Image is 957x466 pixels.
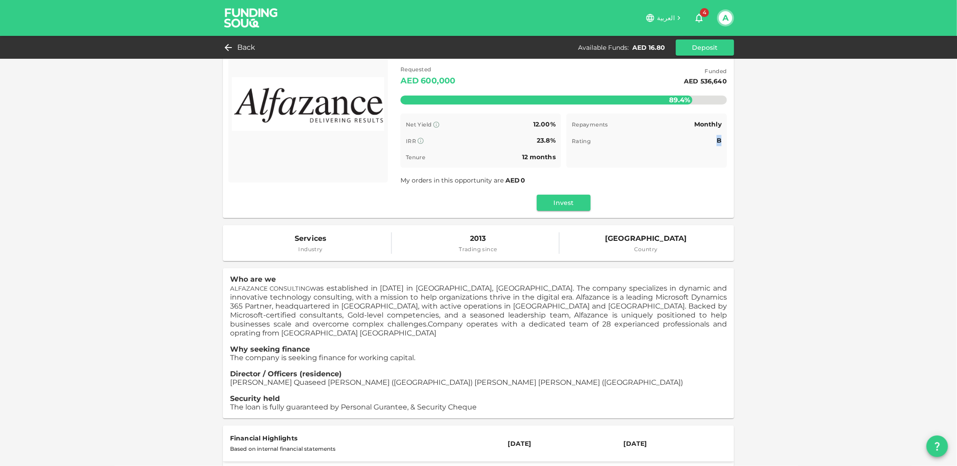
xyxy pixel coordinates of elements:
[501,426,617,462] th: [DATE]
[719,11,732,25] button: A
[690,9,708,27] button: 4
[521,176,525,184] span: 0
[230,284,727,328] span: was established in [DATE] in [GEOGRAPHIC_DATA], [GEOGRAPHIC_DATA]. The company specializes in dyn...
[684,67,727,76] span: Funded
[230,275,276,283] span: Who are we
[717,136,722,144] span: B
[400,65,456,74] span: Requested
[230,444,494,454] div: Based on internal financial statements
[927,436,948,457] button: question
[406,138,416,144] span: IRR
[295,245,326,254] span: Industry
[459,232,497,245] span: 2013
[230,433,494,444] div: Financial Highlights
[295,232,326,245] span: Services
[572,138,591,144] span: Rating
[230,345,310,353] span: Why seeking finance
[572,121,608,128] span: Repayments
[505,176,520,184] span: AED
[657,14,675,22] span: العربية
[533,120,556,128] span: 12.00%
[522,153,556,161] span: 12 months
[230,378,683,387] span: [PERSON_NAME] Quaseed [PERSON_NAME] ([GEOGRAPHIC_DATA]) [PERSON_NAME] [PERSON_NAME] ([GEOGRAPHIC_...
[578,43,629,52] div: Available Funds :
[537,136,556,144] span: 23.8%
[605,245,687,254] span: Country
[230,370,342,378] span: Director / Officers (residence)
[232,29,384,179] img: Marketplace Logo
[617,426,734,462] th: [DATE]
[605,232,687,245] span: [GEOGRAPHIC_DATA]
[537,195,591,211] button: Invest
[237,41,256,54] span: Back
[459,245,497,254] span: Trading since
[676,39,734,56] button: Deposit
[700,8,709,17] span: 4
[230,403,477,411] span: The loan is fully guaranteed by Personal Gurantee, & Security Cheque
[406,154,425,161] span: Tenure
[230,320,727,337] span: Company operates with a dedicated team of 28 experianced professionals and oprating from [GEOGRAP...
[400,176,526,184] span: My orders in this opportunity are
[632,43,665,52] div: AED 16.80
[230,353,415,362] span: The company is seeking finance for working capital.
[694,120,722,128] span: Monthly
[406,121,432,128] span: Net Yield
[230,285,310,292] span: ALFAZANCE CONSULTING
[230,394,280,403] span: Security held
